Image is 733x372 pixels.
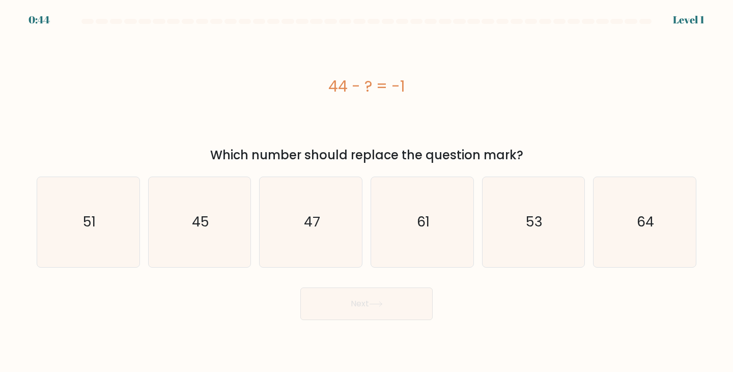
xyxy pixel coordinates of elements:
[417,213,430,232] text: 61
[43,146,690,164] div: Which number should replace the question mark?
[83,213,96,232] text: 51
[29,12,50,27] div: 0:44
[304,213,320,232] text: 47
[637,213,654,232] text: 64
[673,12,704,27] div: Level 1
[526,213,543,232] text: 53
[300,288,433,320] button: Next
[192,213,209,232] text: 45
[37,75,696,98] div: 44 - ? = -1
